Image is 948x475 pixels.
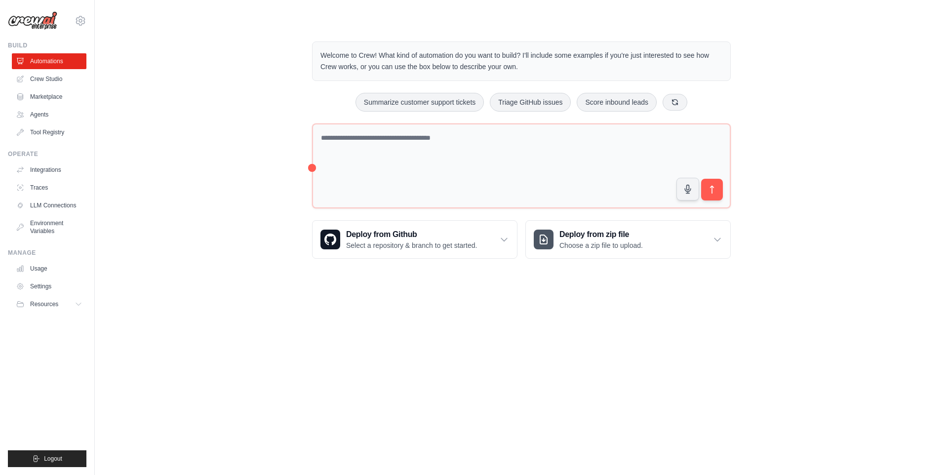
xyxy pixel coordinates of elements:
[12,107,86,122] a: Agents
[8,41,86,49] div: Build
[899,428,948,475] iframe: Chat Widget
[12,162,86,178] a: Integrations
[559,240,643,250] p: Choose a zip file to upload.
[12,180,86,196] a: Traces
[12,71,86,87] a: Crew Studio
[8,150,86,158] div: Operate
[490,93,571,112] button: Triage GitHub issues
[346,229,477,240] h3: Deploy from Github
[8,11,57,30] img: Logo
[8,450,86,467] button: Logout
[44,455,62,463] span: Logout
[355,93,484,112] button: Summarize customer support tickets
[12,53,86,69] a: Automations
[346,240,477,250] p: Select a repository & branch to get started.
[12,278,86,294] a: Settings
[12,124,86,140] a: Tool Registry
[30,300,58,308] span: Resources
[320,50,722,73] p: Welcome to Crew! What kind of automation do you want to build? I'll include some examples if you'...
[559,229,643,240] h3: Deploy from zip file
[12,198,86,213] a: LLM Connections
[12,296,86,312] button: Resources
[12,215,86,239] a: Environment Variables
[12,261,86,277] a: Usage
[577,93,657,112] button: Score inbound leads
[12,89,86,105] a: Marketplace
[8,249,86,257] div: Manage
